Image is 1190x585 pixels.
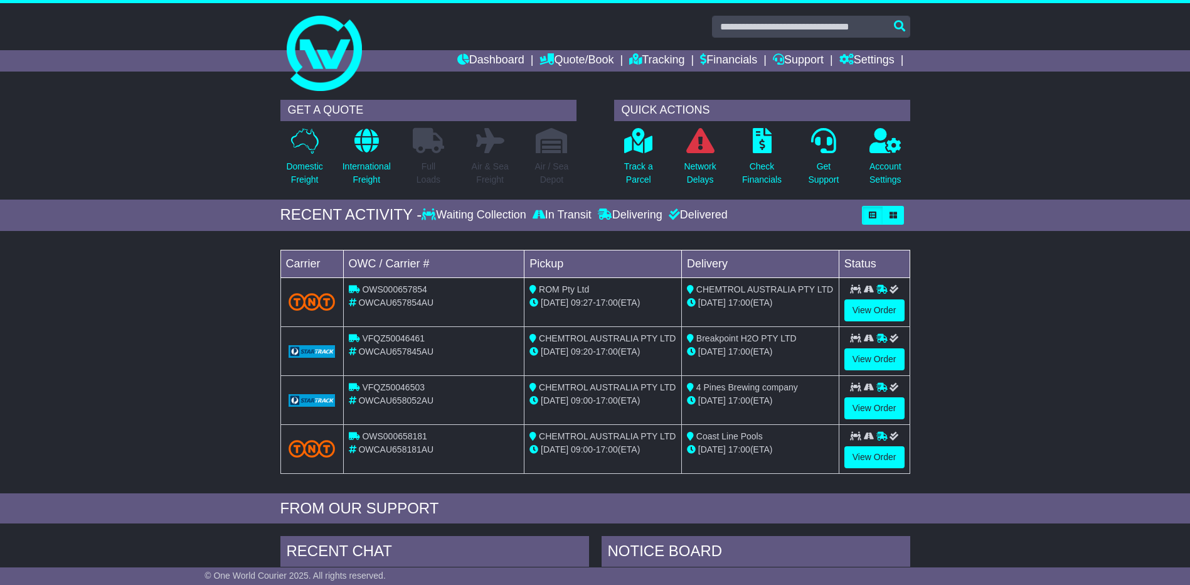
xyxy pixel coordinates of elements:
[539,431,676,441] span: CHEMTROL AUSTRALIA PTY LTD
[839,250,910,277] td: Status
[624,127,654,193] a: Track aParcel
[571,444,593,454] span: 09:00
[807,127,839,193] a: GetSupport
[358,395,433,405] span: OWCAU658052AU
[596,444,618,454] span: 17:00
[602,536,910,570] div: NOTICE BOARD
[687,345,834,358] div: (ETA)
[280,500,910,518] div: FROM OUR SUPPORT
[700,50,757,72] a: Financials
[698,395,726,405] span: [DATE]
[358,346,433,357] span: OWCAU657845AU
[529,296,676,309] div: - (ETA)
[684,160,716,186] p: Network Delays
[596,395,618,405] span: 17:00
[280,206,422,224] div: RECENT ACTIVITY -
[413,160,444,186] p: Full Loads
[629,50,684,72] a: Tracking
[681,250,839,277] td: Delivery
[666,208,728,222] div: Delivered
[687,443,834,456] div: (ETA)
[280,100,576,121] div: GET A QUOTE
[535,160,569,186] p: Air / Sea Depot
[698,346,726,357] span: [DATE]
[844,446,905,468] a: View Order
[844,397,905,419] a: View Order
[687,296,834,309] div: (ETA)
[541,444,568,454] span: [DATE]
[472,160,509,186] p: Air & Sea Freight
[205,571,386,581] span: © One World Courier 2025. All rights reserved.
[280,536,589,570] div: RECENT CHAT
[529,394,676,407] div: - (ETA)
[596,346,618,357] span: 17:00
[696,382,798,392] span: 4 Pines Brewing company
[362,431,427,441] span: OWS000658181
[696,284,833,294] span: CHEMTROL AUSTRALIA PTY LTD
[289,345,336,358] img: GetCarrierServiceLogo
[741,127,782,193] a: CheckFinancials
[358,444,433,454] span: OWCAU658181AU
[362,382,425,392] span: VFQZ50046503
[362,333,425,343] span: VFQZ50046461
[808,160,839,186] p: Get Support
[698,298,726,308] span: [DATE]
[457,50,524,72] a: Dashboard
[571,298,593,308] span: 09:27
[687,394,834,407] div: (ETA)
[524,250,682,277] td: Pickup
[571,395,593,405] span: 09:00
[539,50,614,72] a: Quote/Book
[728,298,750,308] span: 17:00
[844,348,905,370] a: View Order
[624,160,653,186] p: Track a Parcel
[698,444,726,454] span: [DATE]
[285,127,323,193] a: DomesticFreight
[539,382,676,392] span: CHEMTROL AUSTRALIA PTY LTD
[362,284,427,294] span: OWS000657854
[422,208,529,222] div: Waiting Collection
[773,50,824,72] a: Support
[289,293,336,310] img: TNT_Domestic.png
[596,298,618,308] span: 17:00
[342,127,391,193] a: InternationalFreight
[614,100,910,121] div: QUICK ACTIONS
[683,127,716,193] a: NetworkDelays
[696,333,797,343] span: Breakpoint H2O PTY LTD
[696,431,763,441] span: Coast Line Pools
[728,346,750,357] span: 17:00
[529,345,676,358] div: - (ETA)
[343,250,524,277] td: OWC / Carrier #
[571,346,593,357] span: 09:20
[289,394,336,407] img: GetCarrierServiceLogo
[280,250,343,277] td: Carrier
[541,298,568,308] span: [DATE]
[869,160,901,186] p: Account Settings
[595,208,666,222] div: Delivering
[742,160,782,186] p: Check Financials
[343,160,391,186] p: International Freight
[529,208,595,222] div: In Transit
[286,160,322,186] p: Domestic Freight
[289,440,336,457] img: TNT_Domestic.png
[539,284,589,294] span: ROM Pty Ltd
[728,395,750,405] span: 17:00
[358,298,433,308] span: OWCAU657854AU
[728,444,750,454] span: 17:00
[539,333,676,343] span: CHEMTROL AUSTRALIA PTY LTD
[869,127,902,193] a: AccountSettings
[529,443,676,456] div: - (ETA)
[844,299,905,321] a: View Order
[541,395,568,405] span: [DATE]
[541,346,568,357] span: [DATE]
[839,50,895,72] a: Settings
